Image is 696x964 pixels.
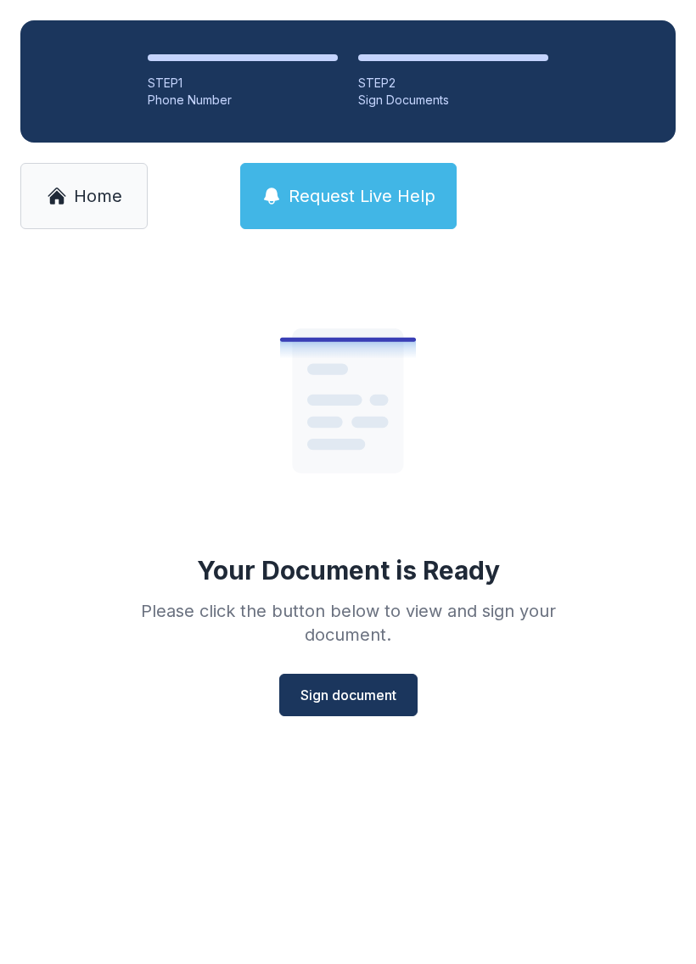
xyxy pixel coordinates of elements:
span: Sign document [300,685,396,705]
div: Please click the button below to view and sign your document. [104,599,592,647]
div: Sign Documents [358,92,548,109]
span: Home [74,184,122,208]
span: Request Live Help [289,184,435,208]
div: STEP 2 [358,75,548,92]
div: Phone Number [148,92,338,109]
div: Your Document is Ready [197,555,500,586]
div: STEP 1 [148,75,338,92]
